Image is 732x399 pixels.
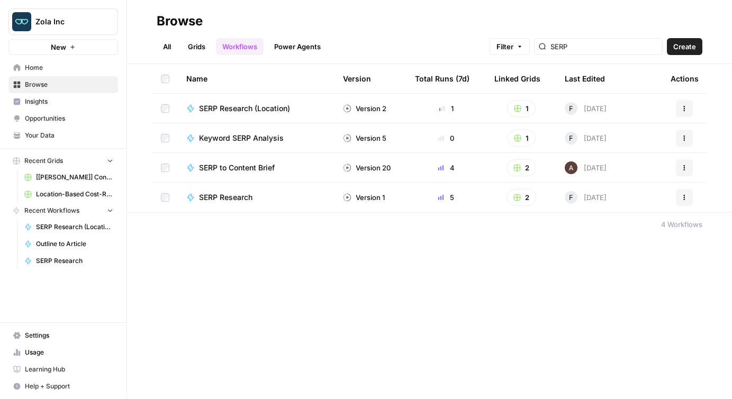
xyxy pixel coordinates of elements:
[182,38,212,55] a: Grids
[565,161,577,174] img: wtbmvrjo3qvncyiyitl6zoukl9gz
[25,365,113,374] span: Learning Hub
[186,192,326,203] a: SERP Research
[569,192,573,203] span: F
[199,192,252,203] span: SERP Research
[25,331,113,340] span: Settings
[157,13,203,30] div: Browse
[343,64,371,93] div: Version
[20,186,118,203] a: Location-Based Cost-Related Articles
[673,41,696,52] span: Create
[507,189,536,206] button: 2
[343,192,385,203] div: Version 1
[186,133,326,143] a: Keyword SERP Analysis
[24,156,63,166] span: Recent Grids
[20,252,118,269] a: SERP Research
[25,348,113,357] span: Usage
[36,222,113,232] span: SERP Research (Location)
[35,16,100,27] span: Zola Inc
[8,378,118,395] button: Help + Support
[343,162,391,173] div: Version 20
[8,327,118,344] a: Settings
[25,114,113,123] span: Opportunities
[199,103,290,114] span: SERP Research (Location)
[8,110,118,127] a: Opportunities
[8,8,118,35] button: Workspace: Zola Inc
[490,38,530,55] button: Filter
[565,191,607,204] div: [DATE]
[51,42,66,52] span: New
[24,206,79,215] span: Recent Workflows
[25,80,113,89] span: Browse
[565,132,607,144] div: [DATE]
[25,97,113,106] span: Insights
[565,102,607,115] div: [DATE]
[8,361,118,378] a: Learning Hub
[343,133,386,143] div: Version 5
[20,219,118,235] a: SERP Research (Location)
[36,173,113,182] span: [[PERSON_NAME]] Content Creation
[565,64,605,93] div: Last Edited
[569,133,573,143] span: F
[494,64,540,93] div: Linked Grids
[415,103,477,114] div: 1
[661,219,702,230] div: 4 Workflows
[36,256,113,266] span: SERP Research
[36,239,113,249] span: Outline to Article
[25,131,113,140] span: Your Data
[507,130,536,147] button: 1
[8,76,118,93] a: Browse
[20,169,118,186] a: [[PERSON_NAME]] Content Creation
[8,203,118,219] button: Recent Workflows
[8,93,118,110] a: Insights
[415,133,477,143] div: 0
[507,100,536,117] button: 1
[550,41,658,52] input: Search
[415,64,469,93] div: Total Runs (7d)
[8,153,118,169] button: Recent Grids
[268,38,327,55] a: Power Agents
[186,103,326,114] a: SERP Research (Location)
[343,103,386,114] div: Version 2
[199,162,275,173] span: SERP to Content Brief
[20,235,118,252] a: Outline to Article
[667,38,702,55] button: Create
[8,344,118,361] a: Usage
[565,161,607,174] div: [DATE]
[569,103,573,114] span: F
[186,64,326,93] div: Name
[12,12,31,31] img: Zola Inc Logo
[415,162,477,173] div: 4
[186,162,326,173] a: SERP to Content Brief
[25,63,113,72] span: Home
[507,159,536,176] button: 2
[8,59,118,76] a: Home
[157,38,177,55] a: All
[8,127,118,144] a: Your Data
[25,382,113,391] span: Help + Support
[496,41,513,52] span: Filter
[199,133,284,143] span: Keyword SERP Analysis
[671,64,699,93] div: Actions
[8,39,118,55] button: New
[415,192,477,203] div: 5
[36,189,113,199] span: Location-Based Cost-Related Articles
[216,38,264,55] a: Workflows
